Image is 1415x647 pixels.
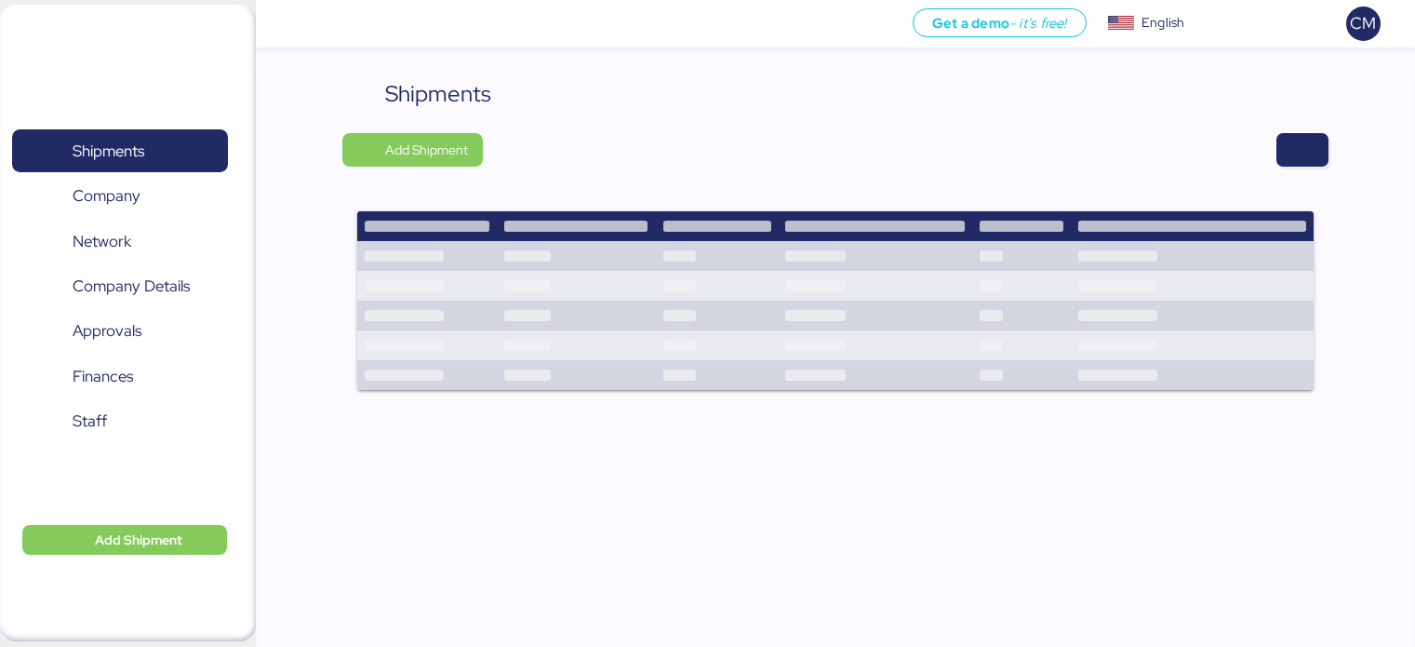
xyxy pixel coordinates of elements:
span: CM [1350,11,1376,35]
div: Shipments [385,77,491,111]
button: Add Shipment [22,525,227,555]
span: Add Shipment [95,529,182,551]
span: Company Details [73,273,190,300]
span: Add Shipment [385,139,468,161]
span: Finances [73,363,133,390]
a: Shipments [12,129,228,172]
a: Approvals [12,310,228,353]
button: Add Shipment [342,133,483,167]
span: Shipments [73,138,144,165]
a: Company [12,175,228,218]
span: Staff [73,408,107,435]
button: Menu [267,8,299,40]
span: Company [73,182,140,209]
a: Network [12,220,228,263]
a: Finances [12,356,228,398]
a: Staff [12,400,228,443]
span: Approvals [73,317,141,344]
div: English [1141,13,1184,33]
span: Network [73,228,131,255]
a: Company Details [12,265,228,308]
